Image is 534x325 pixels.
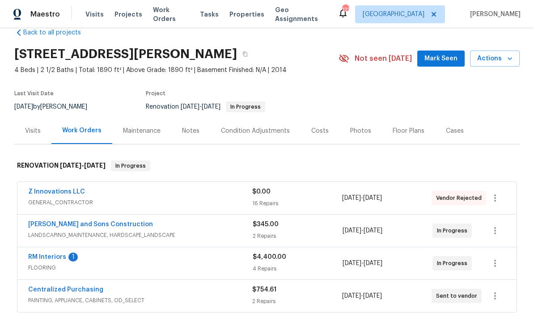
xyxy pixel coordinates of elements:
[28,189,85,195] a: Z Innovations LLC
[181,104,199,110] span: [DATE]
[393,127,424,135] div: Floor Plans
[182,127,199,135] div: Notes
[436,291,481,300] span: Sent to vendor
[200,11,219,17] span: Tasks
[253,232,343,241] div: 2 Repairs
[84,162,106,169] span: [DATE]
[181,104,220,110] span: -
[252,297,342,306] div: 2 Repairs
[417,51,465,67] button: Mark Seen
[153,5,189,23] span: Work Orders
[237,46,253,62] button: Copy Address
[14,28,100,37] a: Back to all projects
[14,50,237,59] h2: [STREET_ADDRESS][PERSON_NAME]
[28,296,252,305] span: PAINTING, APPLIANCE, CABINETS, OD_SELECT
[221,127,290,135] div: Condition Adjustments
[363,10,424,19] span: [GEOGRAPHIC_DATA]
[114,10,142,19] span: Projects
[342,194,382,203] span: -
[227,104,264,110] span: In Progress
[17,160,106,171] h6: RENOVATION
[350,127,371,135] div: Photos
[252,287,276,293] span: $754.61
[342,293,361,299] span: [DATE]
[342,195,361,201] span: [DATE]
[343,226,382,235] span: -
[437,259,471,268] span: In Progress
[252,199,342,208] div: 16 Repairs
[28,198,252,207] span: GENERAL_CONTRACTOR
[343,260,361,266] span: [DATE]
[275,5,327,23] span: Geo Assignments
[85,10,104,19] span: Visits
[424,53,458,64] span: Mark Seen
[123,127,161,135] div: Maintenance
[28,254,66,260] a: RM Interiors
[355,54,412,63] span: Not seen [DATE]
[60,162,81,169] span: [DATE]
[253,221,279,228] span: $345.00
[146,104,265,110] span: Renovation
[28,287,103,293] a: Centralized Purchasing
[436,194,485,203] span: Vendor Rejected
[437,226,471,235] span: In Progress
[229,10,264,19] span: Properties
[470,51,520,67] button: Actions
[253,264,343,273] div: 4 Repairs
[146,91,165,96] span: Project
[112,161,149,170] span: In Progress
[343,259,382,268] span: -
[14,152,520,180] div: RENOVATION [DATE]-[DATE]In Progress
[62,126,102,135] div: Work Orders
[364,260,382,266] span: [DATE]
[343,228,361,234] span: [DATE]
[342,5,348,14] div: 122
[28,263,253,272] span: FLOORING
[477,53,513,64] span: Actions
[363,195,382,201] span: [DATE]
[14,101,98,112] div: by [PERSON_NAME]
[363,293,382,299] span: [DATE]
[14,66,339,75] span: 4 Beds | 2 1/2 Baths | Total: 1890 ft² | Above Grade: 1890 ft² | Basement Finished: N/A | 2014
[446,127,464,135] div: Cases
[311,127,329,135] div: Costs
[364,228,382,234] span: [DATE]
[28,231,253,240] span: LANDSCAPING_MAINTENANCE, HARDSCAPE_LANDSCAPE
[68,253,78,262] div: 1
[60,162,106,169] span: -
[30,10,60,19] span: Maestro
[466,10,521,19] span: [PERSON_NAME]
[14,104,33,110] span: [DATE]
[253,254,286,260] span: $4,400.00
[14,91,54,96] span: Last Visit Date
[25,127,41,135] div: Visits
[202,104,220,110] span: [DATE]
[28,221,153,228] a: [PERSON_NAME] and Sons Construction
[252,189,271,195] span: $0.00
[342,291,382,300] span: -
